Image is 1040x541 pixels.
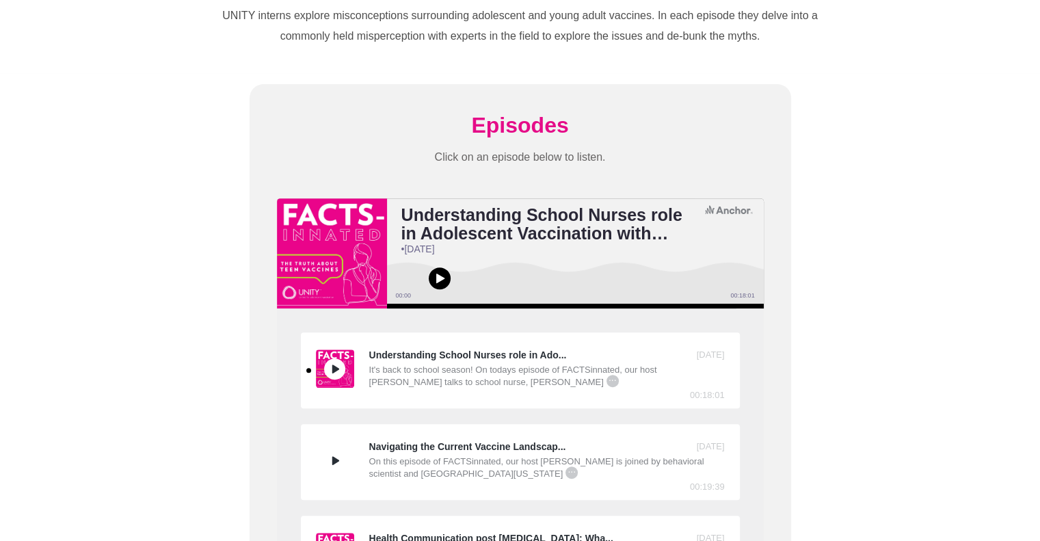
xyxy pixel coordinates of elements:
a: Navigating the Current Vaccine Landscape with Alison Buttenheim [316,441,725,453]
div: 00:18:01 [730,292,754,299]
div: [DATE] [697,441,725,451]
div: On this episode of FACTSinnated, our host [PERSON_NAME] is joined by behavioral scientist and [GE... [316,456,723,481]
span: 00:00 [396,292,412,299]
img: Understanding School Nurses role in Adolescent Vaccination with Alicia Warden [316,349,354,388]
div: [DATE] [697,349,725,360]
div: 00:18:01 [690,390,725,400]
div: Understanding School Nurses role in Ado... [316,349,647,361]
span: [DATE] [404,243,434,254]
p: Click on an episode below to listen. [277,147,764,168]
div: 00:19:39 [690,481,725,492]
a: Play Navigating the Current Vaccine Landscape with Alison Buttenheim [316,441,354,479]
button: Play [324,450,345,471]
h2: Understanding School Nurses role in Adolescent Vaccination with [PERSON_NAME] [401,206,702,243]
a: Understanding School Nurses role in Adolescent Vaccination with Alicia Warden [316,349,725,361]
img: Currently playing episode [277,198,387,308]
a: Play Understanding School Nurses role in Adolescent Vaccination with Alicia Warden [316,349,354,388]
button: Play or pause audio [401,261,478,296]
div: It's back to school season! On todays episode of FACTSinnated, our host [PERSON_NAME] talks to sc... [316,364,723,389]
span: • [401,243,405,254]
span: Episodes [471,113,568,137]
img: Navigating the Current Vaccine Landscape with Alison Buttenheim [316,441,354,479]
span: ... [565,466,578,479]
button: Play [324,358,345,380]
p: UNITY interns explore misconceptions surrounding adolescent and young adult vaccines. In each epi... [219,5,822,46]
div: Navigating the Current Vaccine Landscap... [316,441,647,453]
svg: Anchor logo [705,205,753,214]
span: ... [606,375,619,387]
